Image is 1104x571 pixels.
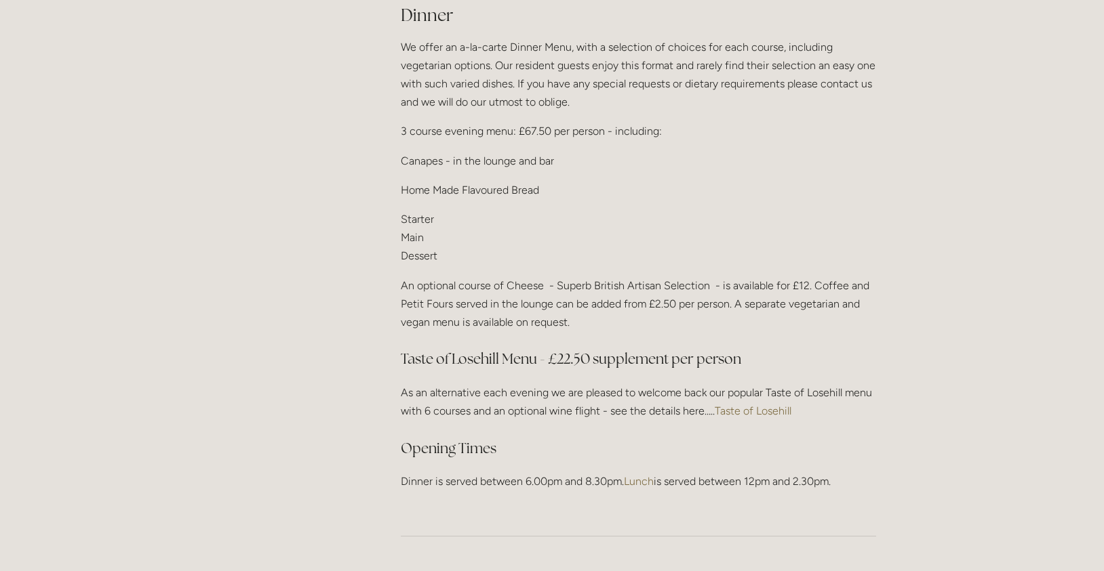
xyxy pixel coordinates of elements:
h3: Opening Times [401,435,876,462]
p: Home Made Flavoured Bread [401,181,876,199]
p: An optional course of Cheese - Superb British Artisan Selection - is available for £12. Coffee an... [401,276,876,332]
p: 3 course evening menu: £67.50 per person - including: [401,122,876,140]
p: Starter Main Dessert [401,210,876,266]
p: As an alternative each evening we are pleased to welcome back our popular Taste of Losehill menu ... [401,383,876,420]
p: Canapes - in the lounge and bar [401,152,876,170]
a: Lunch [624,475,654,488]
p: Dinner is served between 6.00pm and 8.30pm. is served between 12pm and 2.30pm. [401,472,876,490]
h2: Dinner [401,3,876,27]
h3: Taste of Losehill Menu - £22.50 supplement per person [401,345,876,373]
p: We offer an a-la-carte Dinner Menu, with a selection of choices for each course, including vegeta... [401,38,876,112]
a: Taste of Losehill [715,404,791,417]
